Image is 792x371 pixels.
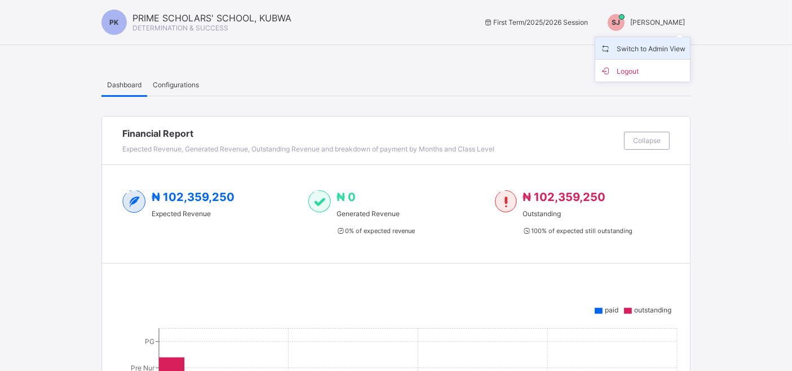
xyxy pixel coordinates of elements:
li: dropdown-list-item-name-0 [595,37,690,60]
span: Expected Revenue, Generated Revenue, Outstanding Revenue and breakdown of payment by Months and C... [122,145,494,153]
span: Financial Report [122,128,618,139]
span: Dashboard [107,81,141,89]
span: 0 % of expected revenue [337,227,415,235]
span: PRIME SCHOLARS' SCHOOL, KUBWA [132,12,291,24]
span: [PERSON_NAME] [630,18,685,26]
span: DETERMINATION & SUCCESS [132,24,228,32]
span: Configurations [153,81,199,89]
span: outstanding [634,306,671,314]
span: Outstanding [523,209,632,218]
span: Expected Revenue [152,209,234,218]
span: ₦ 102,359,250 [152,190,234,204]
span: Logout [600,64,685,77]
span: ₦ 0 [337,190,356,204]
img: expected-2.4343d3e9d0c965b919479240f3db56ac.svg [122,190,146,213]
img: outstanding-1.146d663e52f09953f639664a84e30106.svg [495,190,517,213]
span: session/term information [484,18,588,26]
tspan: PG [145,337,154,346]
img: paid-1.3eb1404cbcb1d3b736510a26bbfa3ccb.svg [308,190,330,213]
span: ₦ 102,359,250 [523,190,605,204]
span: SJ [612,18,621,26]
span: Switch to Admin View [600,42,685,55]
span: PK [110,18,119,26]
span: Generated Revenue [337,209,415,218]
span: 100 % of expected still outstanding [523,227,632,235]
span: Collapse [633,136,661,145]
li: dropdown-list-item-buttom-1 [595,60,690,82]
span: paid [605,306,618,314]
